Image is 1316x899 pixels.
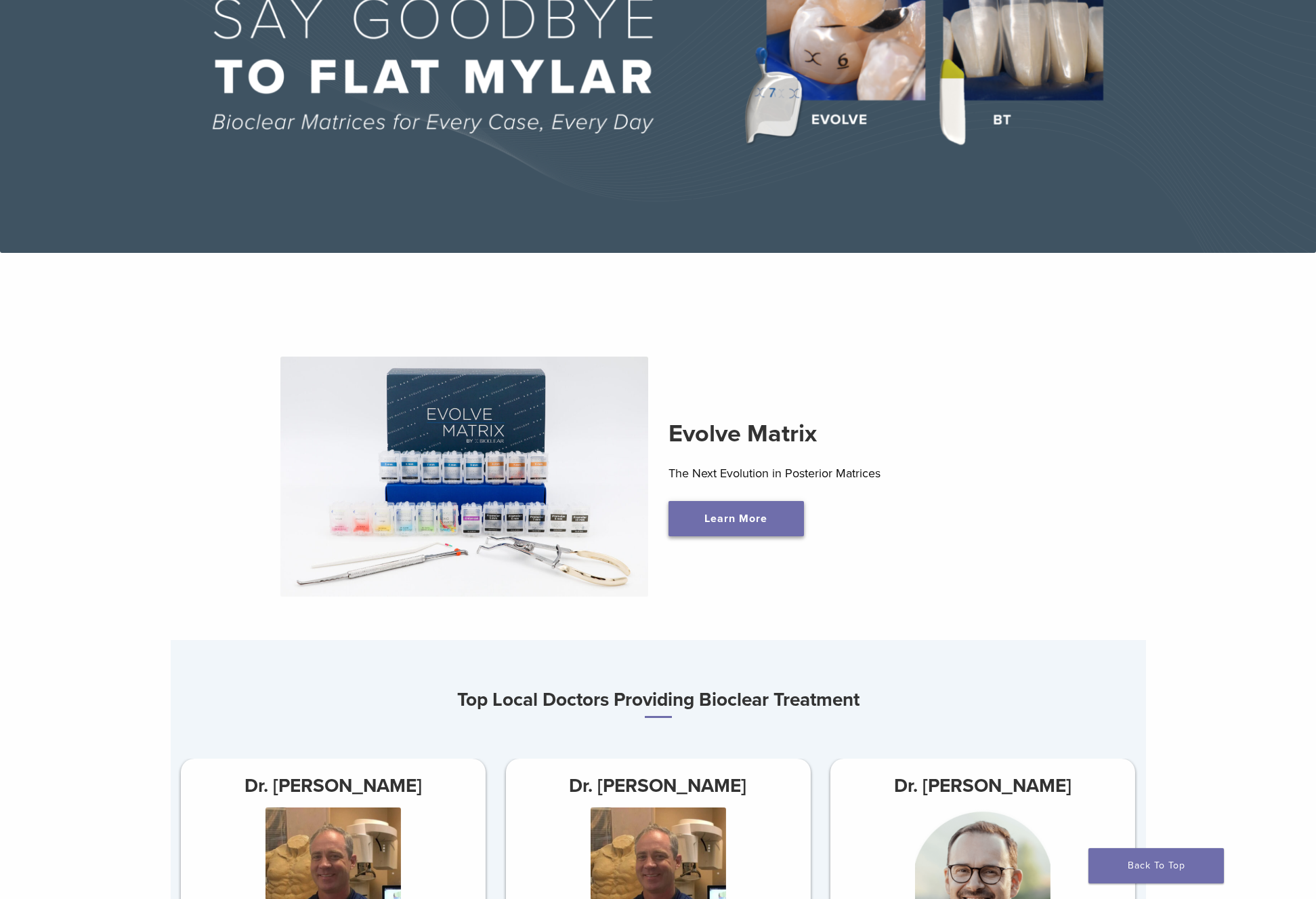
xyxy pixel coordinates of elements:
p: The Next Evolution in Posterior Matrices [668,463,1036,483]
h3: Top Local Doctors Providing Bioclear Treatment [171,683,1146,718]
h3: Dr. [PERSON_NAME] [505,770,810,802]
h3: Dr. [PERSON_NAME] [830,770,1135,802]
img: Evolve Matrix [280,357,648,597]
a: Back To Top [1088,848,1224,883]
h3: Dr. [PERSON_NAME] [181,770,486,802]
a: Learn More [668,501,804,536]
h2: Evolve Matrix [668,418,1036,450]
